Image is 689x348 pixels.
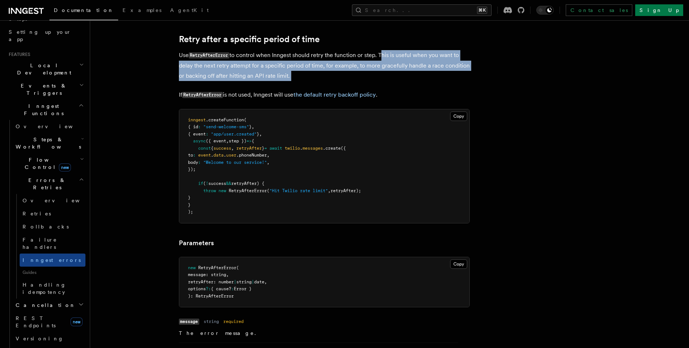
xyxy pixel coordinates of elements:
[188,265,196,270] span: new
[188,209,193,214] span: );
[182,92,223,98] code: RetryAfterError
[198,265,236,270] span: RetryAfterError
[267,160,269,165] span: ,
[252,279,254,284] span: |
[328,188,331,193] span: ,
[179,90,470,100] p: If is not used, Inngest will use .
[6,100,85,120] button: Inngest Functions
[193,138,206,143] span: async
[16,124,91,129] span: Overview
[13,136,81,150] span: Steps & Workflows
[198,153,211,158] span: event
[203,188,216,193] span: throw
[6,102,79,117] span: Inngest Functions
[236,153,267,158] span: .phoneNumber
[211,131,257,137] span: "app/user.created"
[23,211,51,217] span: Retries
[450,112,467,121] button: Copy
[49,2,118,20] a: Documentation
[6,62,79,76] span: Local Development
[59,163,71,171] span: new
[13,299,85,312] button: Cancellation
[323,146,341,151] span: .create
[188,286,206,291] span: options
[179,319,199,325] code: message
[179,329,458,337] p: The error message.
[6,52,30,57] span: Features
[23,224,69,230] span: Rollbacks
[170,7,209,13] span: AgentKit
[13,120,85,133] a: Overview
[188,124,198,129] span: { id
[20,254,85,267] a: Inngest errors
[204,319,219,324] dd: string
[16,336,64,341] span: Versioning
[23,257,81,263] span: Inngest errors
[54,7,114,13] span: Documentation
[71,317,83,326] span: new
[13,177,79,191] span: Errors & Retries
[236,279,252,284] span: string
[293,91,376,98] a: the default retry backoff policy
[6,79,85,100] button: Events & Triggers
[198,124,201,129] span: :
[247,138,252,143] span: =>
[211,146,213,151] span: {
[450,259,467,269] button: Copy
[203,160,267,165] span: "Welcome to our service!"
[229,138,247,143] span: step })
[188,279,234,284] span: retryAfter: number
[188,153,193,158] span: to
[211,286,231,291] span: { cause?
[13,156,80,171] span: Flow Control
[20,267,85,278] span: Guides
[20,207,85,220] a: Retries
[264,279,267,284] span: ,
[267,188,269,193] span: (
[254,279,264,284] span: date
[166,2,213,20] a: AgentKit
[285,146,300,151] span: twilio
[123,7,161,13] span: Examples
[206,138,226,143] span: ({ event
[226,138,229,143] span: ,
[188,131,206,137] span: { event
[188,294,234,299] span: ): RetryAfterError
[257,131,259,137] span: }
[198,181,203,186] span: if
[259,131,262,137] span: ,
[208,181,226,186] span: success
[20,194,85,207] a: Overview
[179,238,214,248] a: Parameters
[206,131,208,137] span: :
[213,146,231,151] span: success
[229,188,267,193] span: RetryAfterError
[236,265,239,270] span: (
[20,220,85,233] a: Rollbacks
[536,6,554,15] button: Toggle dark mode
[213,153,224,158] span: data
[13,153,85,174] button: Flow Controlnew
[249,124,252,129] span: }
[566,4,632,16] a: Contact sales
[6,82,79,97] span: Events & Triggers
[231,181,264,186] span: retryAfter) {
[203,181,206,186] span: (
[244,117,247,122] span: (
[224,153,226,158] span: .
[20,278,85,299] a: Handling idempotency
[188,272,226,277] span: message: string
[223,319,244,324] dd: required
[341,146,346,151] span: ({
[23,237,57,250] span: Failure handlers
[13,312,85,332] a: REST Endpointsnew
[16,315,56,328] span: REST Endpoints
[198,160,201,165] span: :
[477,7,487,14] kbd: ⌘K
[13,302,76,309] span: Cancellation
[236,146,262,151] span: retryAfter
[6,59,85,79] button: Local Development
[226,181,231,186] span: &&
[234,279,236,284] span: |
[198,146,211,151] span: const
